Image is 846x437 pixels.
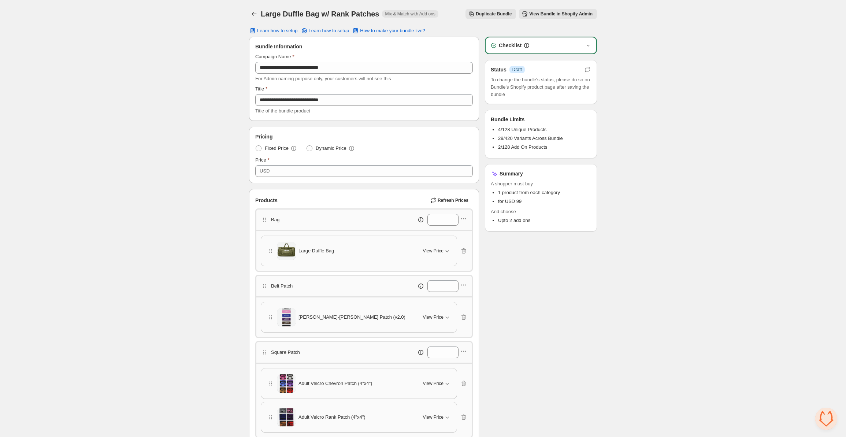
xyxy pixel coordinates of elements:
img: Gracie Jiu-Jitsu Velcro Patch (v2.0) [277,306,296,329]
button: View Price [419,311,455,323]
h3: Bundle Limits [491,116,525,123]
span: Duplicate Bundle [476,11,512,17]
h3: Summary [500,170,523,177]
button: View Bundle in Shopify Admin [519,9,597,19]
a: Learn how to setup [296,26,354,36]
span: Adult Velcro Rank Patch (4"x4") [298,414,366,421]
button: View Price [419,245,455,257]
span: Learn how to setup [257,28,298,34]
label: Price [255,156,270,164]
p: Bag [271,216,279,223]
div: USD [260,167,270,175]
span: 29/420 Variants Across Bundle [498,136,563,141]
span: To change the bundle's status, please do so on Bundle's Shopify product page after saving the bundle [491,76,591,98]
span: View Bundle in Shopify Admin [529,11,593,17]
li: for USD 99 [498,198,591,205]
span: For Admin naming purpose only, your customers will not see this [255,76,391,81]
span: Adult Velcro Chevron Patch (4"x4") [298,380,372,387]
button: Duplicate Bundle [465,9,516,19]
span: Mix & Match with Add ons [385,11,435,17]
p: Square Patch [271,349,300,356]
span: Products [255,197,278,204]
span: Title of the bundle product [255,108,310,114]
span: 4/128 Unique Products [498,127,546,132]
span: Large Duffle Bag [298,247,334,255]
span: Bundle Information [255,43,302,50]
button: Learn how to setup [245,26,302,36]
span: Learn how to setup [309,28,349,34]
button: How to make your bundle live? [348,26,430,36]
button: Back [249,9,259,19]
span: View Price [423,314,444,320]
h1: Large Duffle Bag w/ Rank Patches [261,10,379,18]
span: View Price [423,381,444,386]
label: Title [255,85,267,93]
img: Large Duffle Bag [277,240,296,263]
span: Fixed Price [265,145,289,152]
span: Refresh Prices [438,197,468,203]
img: Adult Velcro Rank Patch (4"x4") [277,406,296,429]
span: Draft [512,67,522,73]
a: Open chat [815,408,837,430]
span: View Price [423,248,444,254]
span: View Price [423,414,444,420]
span: Pricing [255,133,272,140]
li: Upto 2 add ons [498,217,591,224]
span: And choose [491,208,591,215]
p: Belt Patch [271,282,293,290]
h3: Checklist [499,42,522,49]
button: View Price [419,378,455,389]
li: 1 product from each category [498,189,591,196]
img: Adult Velcro Chevron Patch (4"x4") [277,372,296,395]
span: [PERSON_NAME]-[PERSON_NAME] Patch (v2.0) [298,314,405,321]
span: Dynamic Price [316,145,346,152]
span: A shopper must buy [491,180,591,188]
span: 2/128 Add On Products [498,144,547,150]
button: Refresh Prices [427,195,473,205]
h3: Status [491,66,507,73]
span: How to make your bundle live? [360,28,425,34]
label: Campaign Name [255,53,294,60]
button: View Price [419,411,455,423]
